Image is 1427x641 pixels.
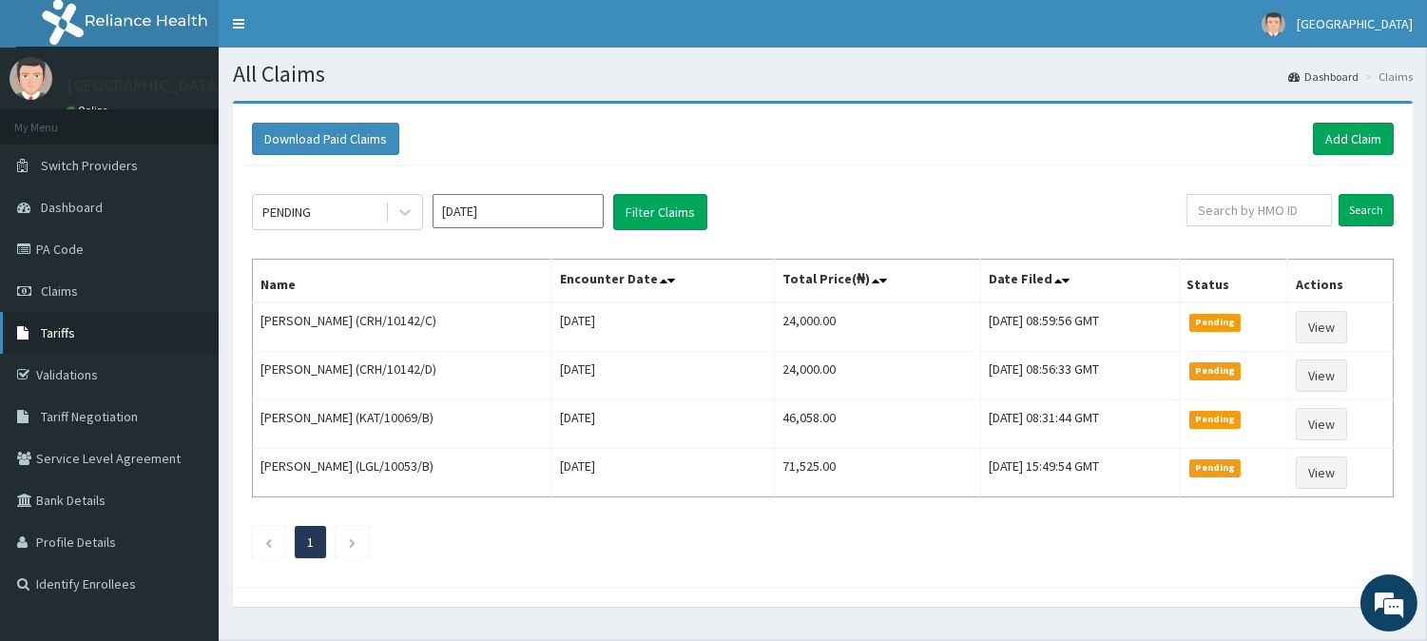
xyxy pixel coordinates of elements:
a: View [1296,456,1347,489]
img: d_794563401_company_1708531726252_794563401 [35,95,77,143]
input: Select Month and Year [433,194,604,228]
button: Download Paid Claims [252,123,399,155]
span: Pending [1189,459,1242,476]
td: 71,525.00 [774,449,980,497]
div: PENDING [262,203,311,222]
td: [DATE] [551,449,774,497]
span: [GEOGRAPHIC_DATA] [1297,15,1413,32]
td: [PERSON_NAME] (LGL/10053/B) [253,449,552,497]
td: [DATE] 08:59:56 GMT [980,302,1179,352]
input: Search by HMO ID [1186,194,1332,226]
a: View [1296,408,1347,440]
button: Filter Claims [613,194,707,230]
a: Page 1 is your current page [307,534,314,551]
a: Online [67,104,112,117]
td: 24,000.00 [774,352,980,400]
a: View [1296,359,1347,392]
span: Tariffs [41,324,75,341]
a: Next page [348,534,357,551]
td: 46,058.00 [774,400,980,449]
span: Dashboard [41,199,103,216]
th: Date Filed [980,260,1179,303]
a: Previous page [264,534,273,551]
th: Total Price(₦) [774,260,980,303]
a: Add Claim [1313,123,1394,155]
td: [DATE] 08:56:33 GMT [980,352,1179,400]
span: Pending [1189,314,1242,331]
td: [PERSON_NAME] (CRH/10142/D) [253,352,552,400]
td: [DATE] [551,400,774,449]
a: View [1296,311,1347,343]
span: Tariff Negotiation [41,408,138,425]
th: Actions [1288,260,1394,303]
div: Minimize live chat window [312,10,357,55]
div: Chat with us now [99,107,319,131]
th: Encounter Date [551,260,774,303]
span: Pending [1189,362,1242,379]
td: [DATE] 08:31:44 GMT [980,400,1179,449]
span: Pending [1189,411,1242,428]
span: Switch Providers [41,157,138,174]
th: Name [253,260,552,303]
li: Claims [1360,68,1413,85]
td: [DATE] [551,352,774,400]
img: User Image [1262,12,1285,36]
span: We're online! [110,197,262,389]
input: Search [1339,194,1394,226]
a: Dashboard [1288,68,1359,85]
td: [DATE] [551,302,774,352]
p: [GEOGRAPHIC_DATA] [67,77,223,94]
textarea: Type your message and hit 'Enter' [10,434,362,500]
th: Status [1179,260,1288,303]
h1: All Claims [233,62,1413,87]
td: [PERSON_NAME] (KAT/10069/B) [253,400,552,449]
span: Claims [41,282,78,300]
td: 24,000.00 [774,302,980,352]
img: User Image [10,57,52,100]
td: [PERSON_NAME] (CRH/10142/C) [253,302,552,352]
td: [DATE] 15:49:54 GMT [980,449,1179,497]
